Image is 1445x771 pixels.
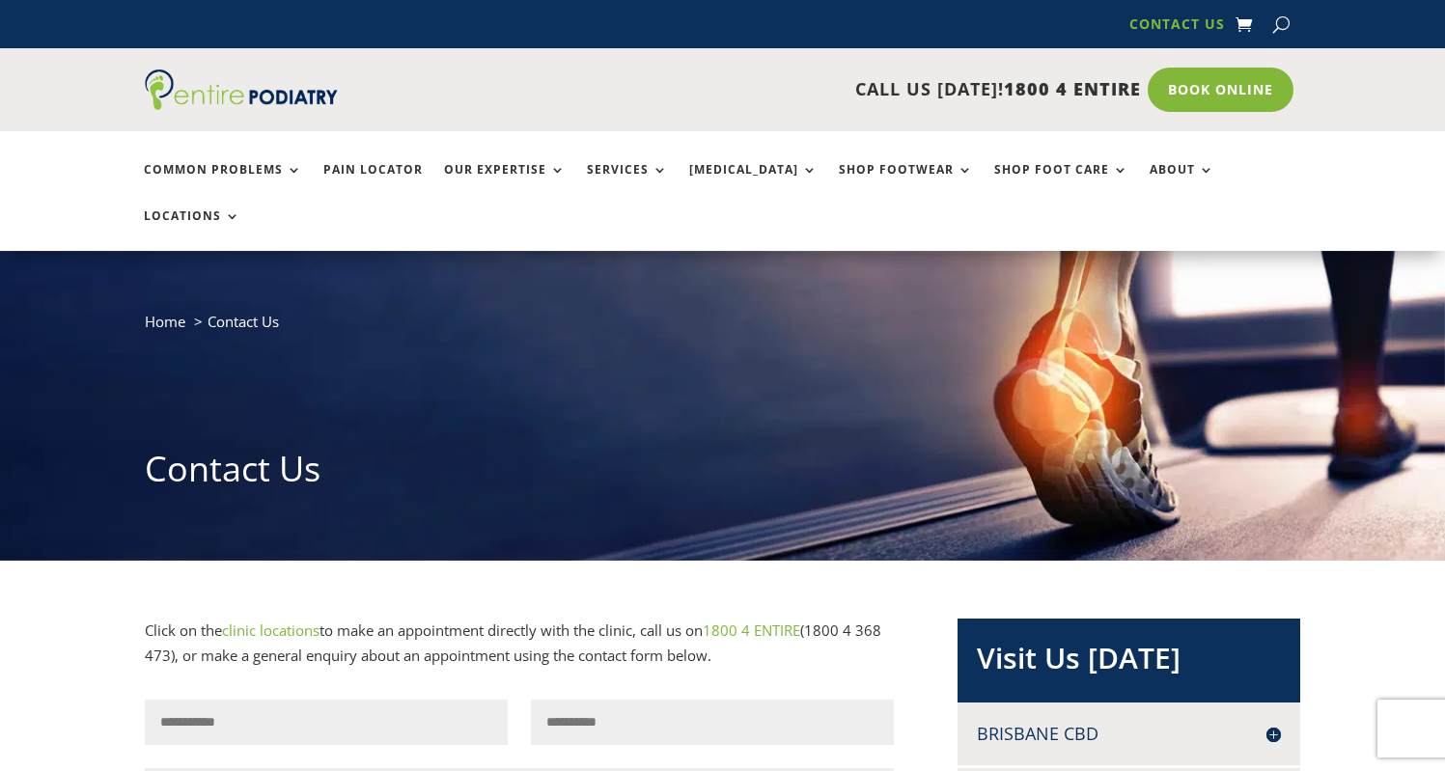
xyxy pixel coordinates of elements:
[839,163,973,205] a: Shop Footwear
[444,163,566,205] a: Our Expertise
[145,312,185,331] a: Home
[145,445,1301,503] h1: Contact Us
[977,638,1281,688] h2: Visit Us [DATE]
[1148,68,1293,112] a: Book Online
[689,163,818,205] a: [MEDICAL_DATA]
[222,620,320,640] a: clinic locations
[144,209,240,251] a: Locations
[323,163,423,205] a: Pain Locator
[977,722,1281,746] h4: Brisbane CBD
[587,163,668,205] a: Services
[994,163,1128,205] a: Shop Foot Care
[1004,77,1141,100] span: 1800 4 ENTIRE
[412,77,1142,102] p: CALL US [DATE]!
[144,163,302,205] a: Common Problems
[145,309,1301,348] nav: breadcrumb
[145,619,894,668] p: Click on the to make an appointment directly with the clinic, call us on (1800 4 368 473), or mak...
[145,69,338,110] img: logo (1)
[1150,163,1214,205] a: About
[208,312,279,331] span: Contact Us
[703,620,800,640] a: 1800 4 ENTIRE
[1129,17,1225,39] a: Contact Us
[145,95,338,114] a: Entire Podiatry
